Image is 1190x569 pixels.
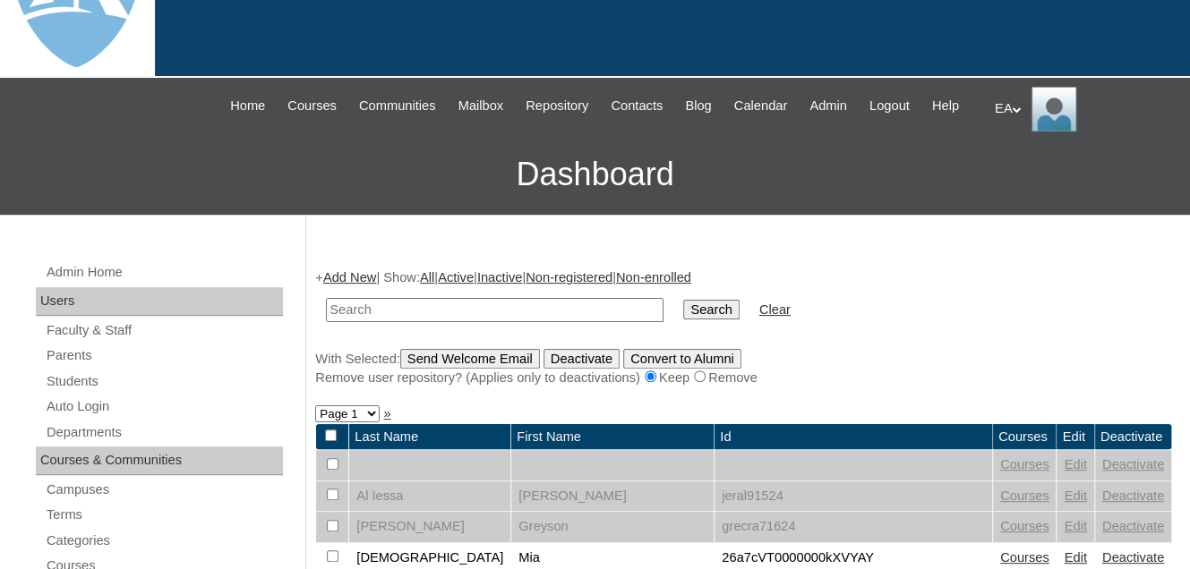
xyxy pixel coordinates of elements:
a: Faculty & Staff [45,319,283,342]
div: Remove user repository? (Applies only to deactivations) Keep Remove [315,369,1172,387]
span: Home [230,96,265,116]
td: Edit [1057,424,1093,450]
a: Deactivate [1102,550,1164,565]
img: EA Administrator [1032,87,1076,132]
a: Categories [45,530,283,552]
a: Calendar [725,96,796,116]
td: grecra71624 [715,512,992,542]
a: Edit [1064,488,1086,503]
a: Campuses [45,479,283,501]
a: Home [221,96,274,116]
div: Users [36,287,283,316]
a: Deactivate [1102,519,1164,533]
span: Mailbox [458,96,504,116]
a: Courses [1000,488,1049,503]
a: Non-enrolled [616,270,691,284]
input: Deactivate [544,349,620,369]
div: With Selected: [315,349,1172,387]
a: Non-registered [526,270,612,284]
a: Help [923,96,968,116]
a: Clear [759,302,791,317]
input: Send Welcome Email [400,349,540,369]
div: Courses & Communities [36,446,283,475]
a: Communities [350,96,445,116]
a: » [383,406,390,420]
a: Edit [1064,550,1086,565]
td: [PERSON_NAME] [511,481,714,512]
a: Terms [45,504,283,526]
a: Auto Login [45,395,283,418]
a: All [420,270,434,284]
a: Edit [1064,519,1086,533]
a: Mailbox [449,96,513,116]
td: Al Iessa [349,481,510,512]
span: Contacts [611,96,663,116]
span: Communities [359,96,436,116]
a: Admin Home [45,261,283,284]
a: Inactive [477,270,523,284]
input: Search [683,300,739,319]
td: Greyson [511,512,714,542]
a: Logout [860,96,919,116]
span: Blog [685,96,711,116]
a: Add New [323,270,376,284]
a: Deactivate [1102,488,1164,503]
a: Parents [45,344,283,367]
a: Edit [1064,457,1086,471]
a: Blog [676,96,720,116]
a: Repository [517,96,597,116]
input: Search [326,298,663,322]
span: Admin [809,96,847,116]
a: Departments [45,421,283,444]
a: Admin [800,96,856,116]
a: Active [438,270,474,284]
span: Calendar [734,96,787,116]
span: Help [932,96,959,116]
td: First Name [511,424,714,450]
div: EA [995,87,1172,132]
span: Courses [287,96,337,116]
a: Courses [1000,550,1049,565]
td: Id [715,424,992,450]
a: Deactivate [1102,457,1164,471]
td: Courses [993,424,1057,450]
a: Courses [278,96,346,116]
td: [PERSON_NAME] [349,512,510,542]
td: Last Name [349,424,510,450]
h3: Dashboard [9,134,1181,215]
td: Deactivate [1095,424,1171,450]
a: Contacts [602,96,672,116]
div: + | Show: | | | | [315,268,1172,386]
a: Students [45,370,283,393]
td: jeral91524 [715,481,992,512]
a: Courses [1000,519,1049,533]
span: Repository [526,96,588,116]
span: Logout [869,96,910,116]
input: Convert to Alumni [623,349,741,369]
a: Courses [1000,457,1049,471]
